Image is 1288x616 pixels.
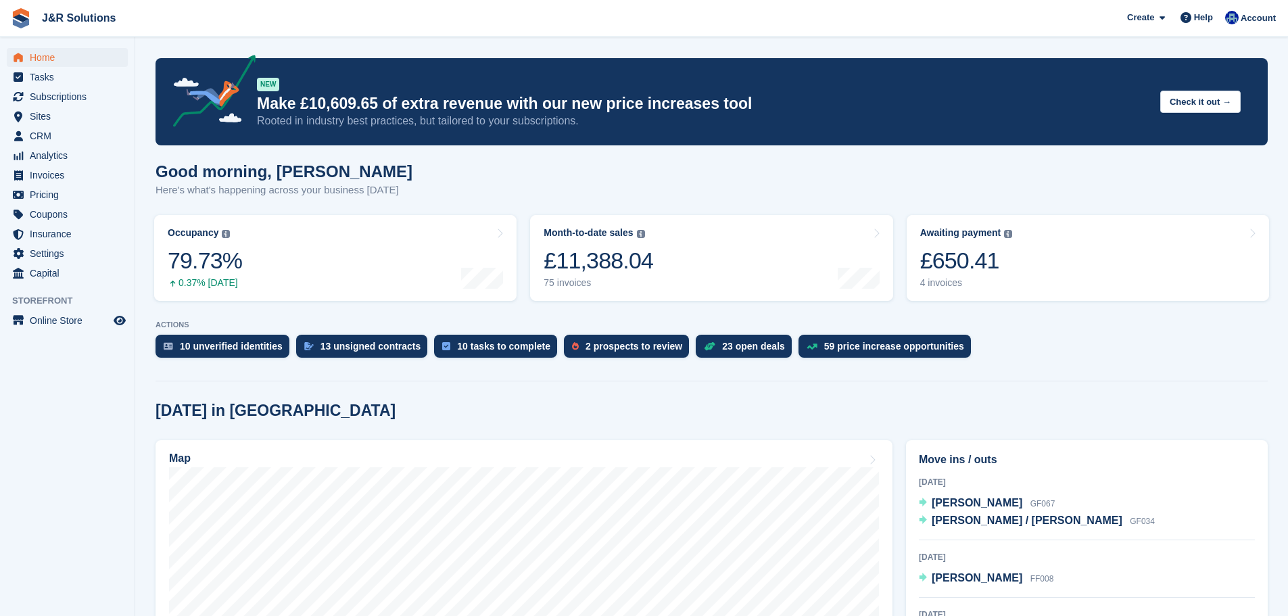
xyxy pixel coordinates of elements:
span: Home [30,48,111,67]
img: contract_signature_icon-13c848040528278c33f63329250d36e43548de30e8caae1d1a13099fd9432cc5.svg [304,342,314,350]
a: [PERSON_NAME] / [PERSON_NAME] GF034 [919,513,1155,530]
span: [PERSON_NAME] [932,497,1022,508]
span: GF067 [1030,499,1055,508]
span: Capital [30,264,111,283]
span: Tasks [30,68,111,87]
div: [DATE] [919,551,1255,563]
div: Awaiting payment [920,227,1001,239]
span: CRM [30,126,111,145]
a: 59 price increase opportunities [798,335,978,364]
a: 23 open deals [696,335,798,364]
button: Check it out → [1160,91,1241,113]
span: Sites [30,107,111,126]
img: icon-info-grey-7440780725fd019a000dd9b08b2336e03edf1995a4989e88bcd33f0948082b44.svg [1004,230,1012,238]
a: [PERSON_NAME] GF067 [919,495,1055,513]
div: 23 open deals [722,341,785,352]
a: menu [7,126,128,145]
a: menu [7,87,128,106]
img: stora-icon-8386f47178a22dfd0bd8f6a31ec36ba5ce8667c1dd55bd0f319d3a0aa187defe.svg [11,8,31,28]
a: [PERSON_NAME] FF008 [919,570,1053,588]
span: Create [1127,11,1154,24]
img: prospect-51fa495bee0391a8d652442698ab0144808aea92771e9ea1ae160a38d050c398.svg [572,342,579,350]
a: Occupancy 79.73% 0.37% [DATE] [154,215,517,301]
img: verify_identity-adf6edd0f0f0b5bbfe63781bf79b02c33cf7c696d77639b501bdc392416b5a36.svg [164,342,173,350]
div: £650.41 [920,247,1013,275]
a: menu [7,205,128,224]
img: price_increase_opportunities-93ffe204e8149a01c8c9dc8f82e8f89637d9d84a8eef4429ea346261dce0b2c0.svg [807,343,817,350]
div: 10 unverified identities [180,341,283,352]
a: menu [7,224,128,243]
span: FF008 [1030,574,1054,584]
a: 10 unverified identities [156,335,296,364]
a: menu [7,146,128,165]
div: 79.73% [168,247,242,275]
p: ACTIONS [156,321,1268,329]
img: price-adjustments-announcement-icon-8257ccfd72463d97f412b2fc003d46551f7dbcb40ab6d574587a9cd5c0d94... [162,55,256,132]
span: Insurance [30,224,111,243]
div: 13 unsigned contracts [320,341,421,352]
img: icon-info-grey-7440780725fd019a000dd9b08b2336e03edf1995a4989e88bcd33f0948082b44.svg [222,230,230,238]
a: Preview store [112,312,128,329]
span: Account [1241,11,1276,25]
div: 4 invoices [920,277,1013,289]
div: Occupancy [168,227,218,239]
div: NEW [257,78,279,91]
a: Awaiting payment £650.41 4 invoices [907,215,1269,301]
p: Here's what's happening across your business [DATE] [156,183,412,198]
a: J&R Solutions [37,7,121,29]
div: 2 prospects to review [586,341,682,352]
a: menu [7,107,128,126]
img: task-75834270c22a3079a89374b754ae025e5fb1db73e45f91037f5363f120a921f8.svg [442,342,450,350]
span: [PERSON_NAME] [932,572,1022,584]
a: menu [7,311,128,330]
a: menu [7,264,128,283]
a: menu [7,68,128,87]
a: 10 tasks to complete [434,335,564,364]
span: Pricing [30,185,111,204]
h2: Map [169,452,191,465]
div: 0.37% [DATE] [168,277,242,289]
p: Rooted in industry best practices, but tailored to your subscriptions. [257,114,1149,128]
img: deal-1b604bf984904fb50ccaf53a9ad4b4a5d6e5aea283cecdc64d6e3604feb123c2.svg [704,341,715,351]
span: Storefront [12,294,135,308]
h2: Move ins / outs [919,452,1255,468]
span: Coupons [30,205,111,224]
img: icon-info-grey-7440780725fd019a000dd9b08b2336e03edf1995a4989e88bcd33f0948082b44.svg [637,230,645,238]
p: Make £10,609.65 of extra revenue with our new price increases tool [257,94,1149,114]
div: 75 invoices [544,277,653,289]
span: Subscriptions [30,87,111,106]
h2: [DATE] in [GEOGRAPHIC_DATA] [156,402,396,420]
div: 59 price increase opportunities [824,341,964,352]
span: Settings [30,244,111,263]
a: Month-to-date sales £11,388.04 75 invoices [530,215,892,301]
div: [DATE] [919,476,1255,488]
a: menu [7,244,128,263]
span: Invoices [30,166,111,185]
div: Month-to-date sales [544,227,633,239]
div: 10 tasks to complete [457,341,550,352]
a: menu [7,48,128,67]
img: Macie Adcock [1225,11,1239,24]
span: [PERSON_NAME] / [PERSON_NAME] [932,515,1122,526]
span: GF034 [1130,517,1155,526]
span: Help [1194,11,1213,24]
a: 2 prospects to review [564,335,696,364]
a: 13 unsigned contracts [296,335,435,364]
a: menu [7,166,128,185]
a: menu [7,185,128,204]
h1: Good morning, [PERSON_NAME] [156,162,412,181]
div: £11,388.04 [544,247,653,275]
span: Online Store [30,311,111,330]
span: Analytics [30,146,111,165]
